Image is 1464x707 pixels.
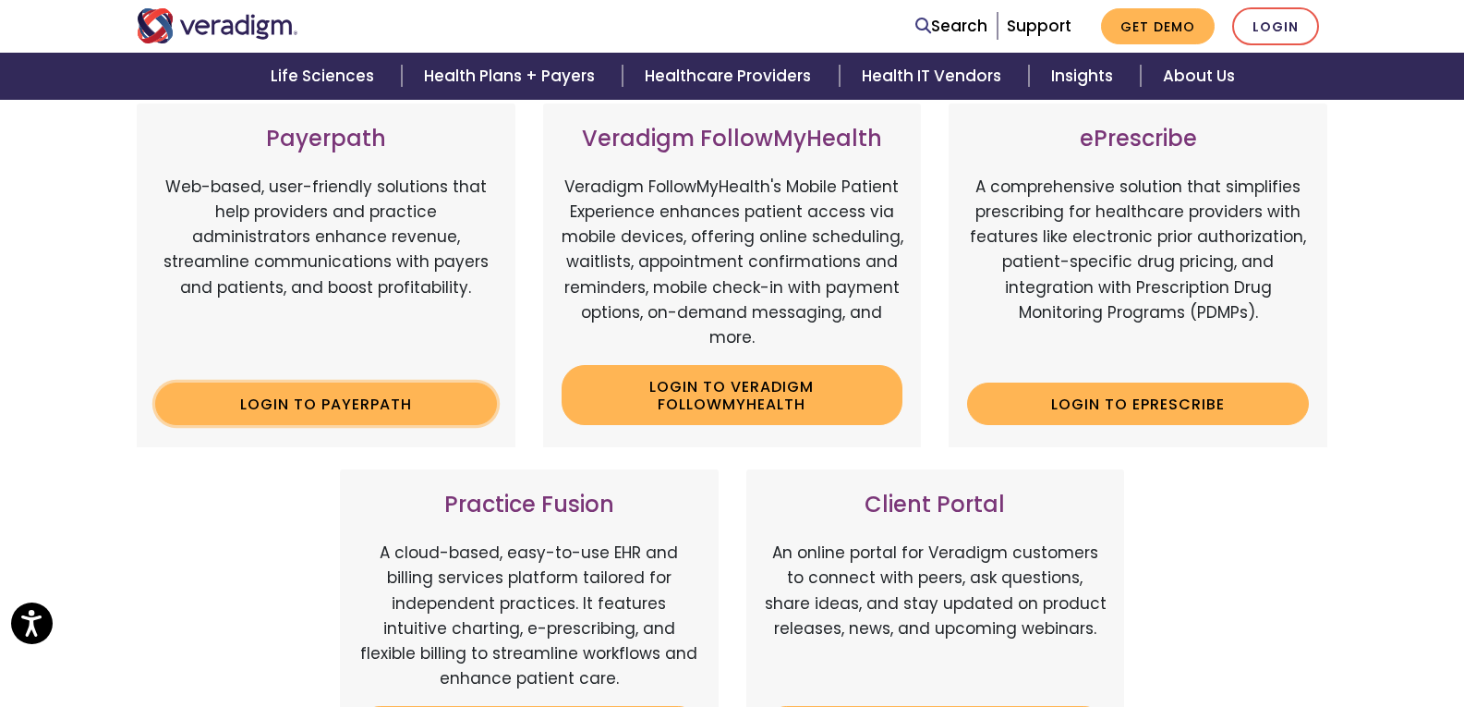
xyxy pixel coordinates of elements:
h3: ePrescribe [967,126,1309,152]
a: Search [915,14,987,39]
p: An online portal for Veradigm customers to connect with peers, ask questions, share ideas, and st... [765,541,1107,691]
img: Veradigm logo [137,8,298,43]
a: Get Demo [1101,8,1215,44]
a: About Us [1141,53,1257,100]
h3: Client Portal [765,492,1107,518]
a: Login to ePrescribe [967,383,1309,425]
h3: Veradigm FollowMyHealth [562,126,903,152]
a: Insights [1029,53,1141,100]
a: Life Sciences [248,53,402,100]
p: Web-based, user-friendly solutions that help providers and practice administrators enhance revenu... [155,175,497,369]
p: A comprehensive solution that simplifies prescribing for healthcare providers with features like ... [967,175,1309,369]
h3: Practice Fusion [358,492,700,518]
a: Login to Veradigm FollowMyHealth [562,365,903,425]
a: Healthcare Providers [623,53,839,100]
a: Health Plans + Payers [402,53,623,100]
p: A cloud-based, easy-to-use EHR and billing services platform tailored for independent practices. ... [358,541,700,691]
a: Health IT Vendors [840,53,1029,100]
p: Veradigm FollowMyHealth's Mobile Patient Experience enhances patient access via mobile devices, o... [562,175,903,350]
a: Login [1232,7,1319,45]
h3: Payerpath [155,126,497,152]
a: Support [1007,15,1071,37]
a: Login to Payerpath [155,383,497,425]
